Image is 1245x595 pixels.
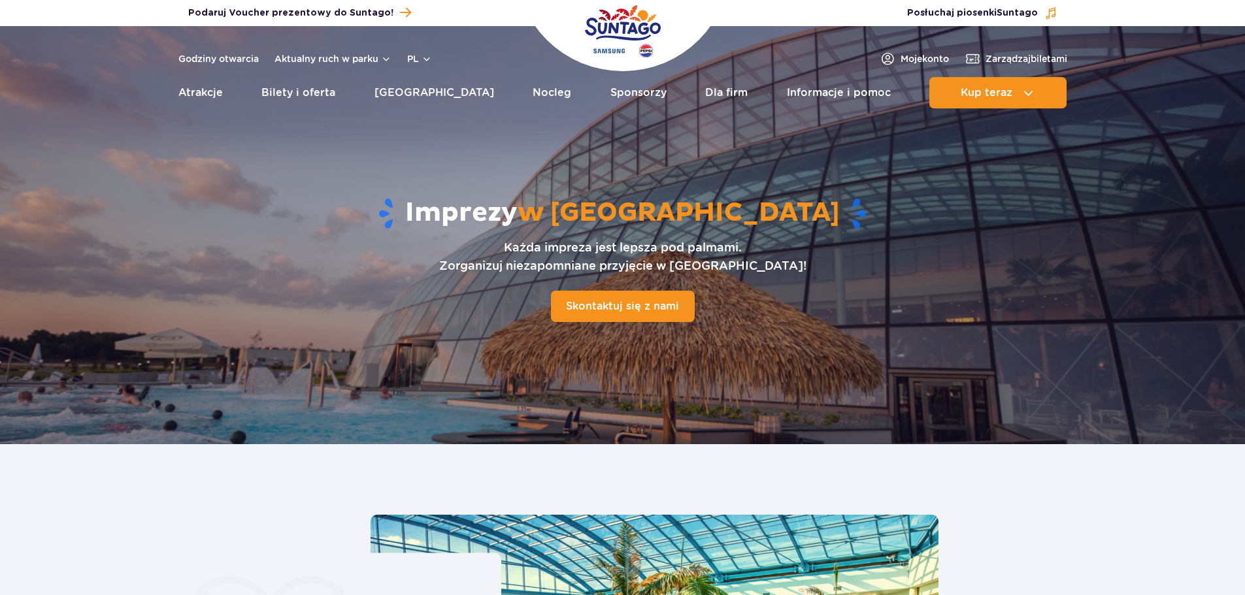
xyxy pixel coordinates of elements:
a: Sponsorzy [610,77,667,108]
span: Skontaktuj się z nami [566,300,679,312]
a: Skontaktuj się z nami [551,291,695,322]
a: Zarządzajbiletami [965,51,1067,67]
button: Aktualny ruch w parku [274,54,391,64]
span: w [GEOGRAPHIC_DATA] [518,197,840,229]
a: Dla firm [705,77,748,108]
a: [GEOGRAPHIC_DATA] [374,77,494,108]
a: Podaruj Voucher prezentowy do Suntago! [188,4,411,22]
p: Każda impreza jest lepsza pod palmami. Zorganizuj niezapomniane przyjęcie w [GEOGRAPHIC_DATA]! [439,238,806,275]
span: Posłuchaj piosenki [907,7,1038,20]
a: Atrakcje [178,77,223,108]
a: Informacje i pomoc [787,77,891,108]
a: Godziny otwarcia [178,52,259,65]
a: Bilety i oferta [261,77,335,108]
span: Suntago [997,8,1038,18]
button: pl [407,52,432,65]
button: Kup teraz [929,77,1067,108]
span: Zarządzaj biletami [986,52,1067,65]
span: Moje konto [901,52,949,65]
span: Kup teraz [961,87,1012,99]
button: Posłuchaj piosenkiSuntago [907,7,1057,20]
span: Podaruj Voucher prezentowy do Suntago! [188,7,393,20]
h1: Imprezy [203,197,1043,231]
a: Nocleg [533,77,571,108]
a: Mojekonto [880,51,949,67]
